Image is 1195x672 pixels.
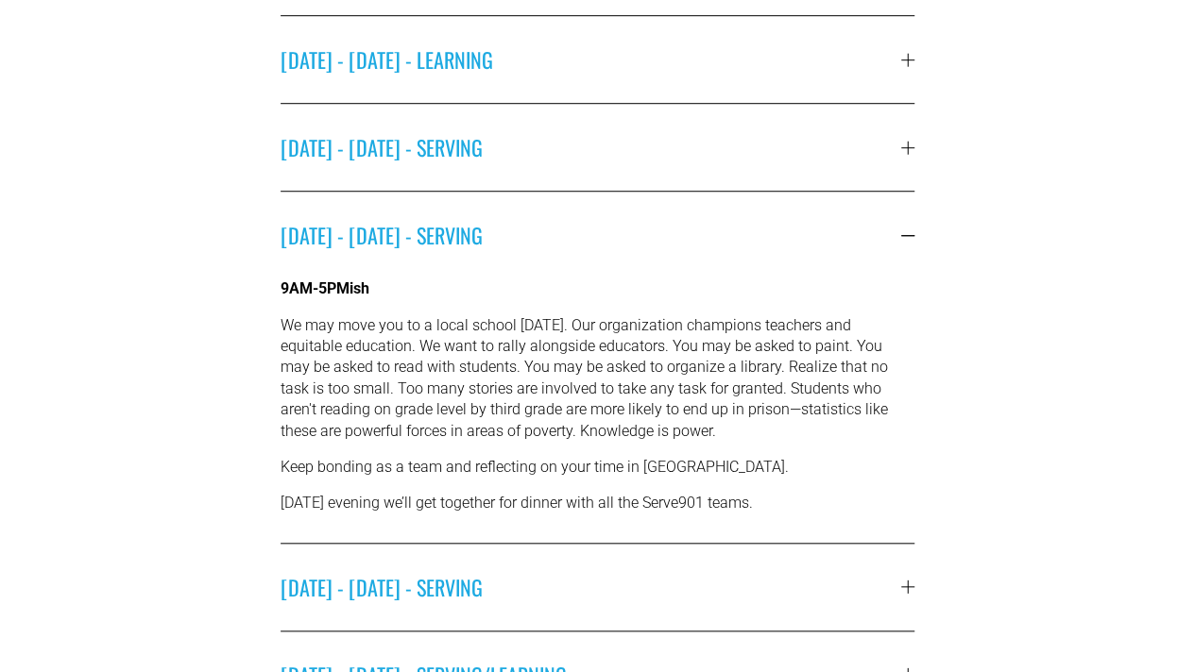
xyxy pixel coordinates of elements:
p: [DATE] evening we’ll get together for dinner with all the Serve901 teams. [281,493,914,513]
button: [DATE] - [DATE] - SERVING [281,544,914,630]
button: [DATE] - [DATE] - SERVING [281,104,914,191]
button: [DATE] - [DATE] - LEARNING [281,16,914,103]
span: [DATE] - [DATE] - SERVING [281,572,901,602]
strong: 9AM-5PMish [281,279,369,297]
div: [DATE] - [DATE] - SERVING [281,278,914,543]
p: We may move you to a local school [DATE]. Our organization champions teachers and equitable educa... [281,315,914,442]
button: [DATE] - [DATE] - SERVING [281,192,914,278]
span: [DATE] - [DATE] - SERVING [281,132,901,162]
span: [DATE] - [DATE] - SERVING [281,220,901,250]
span: [DATE] - [DATE] - LEARNING [281,44,901,75]
p: Keep bonding as a team and reflecting on your time in [GEOGRAPHIC_DATA]. [281,457,914,478]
